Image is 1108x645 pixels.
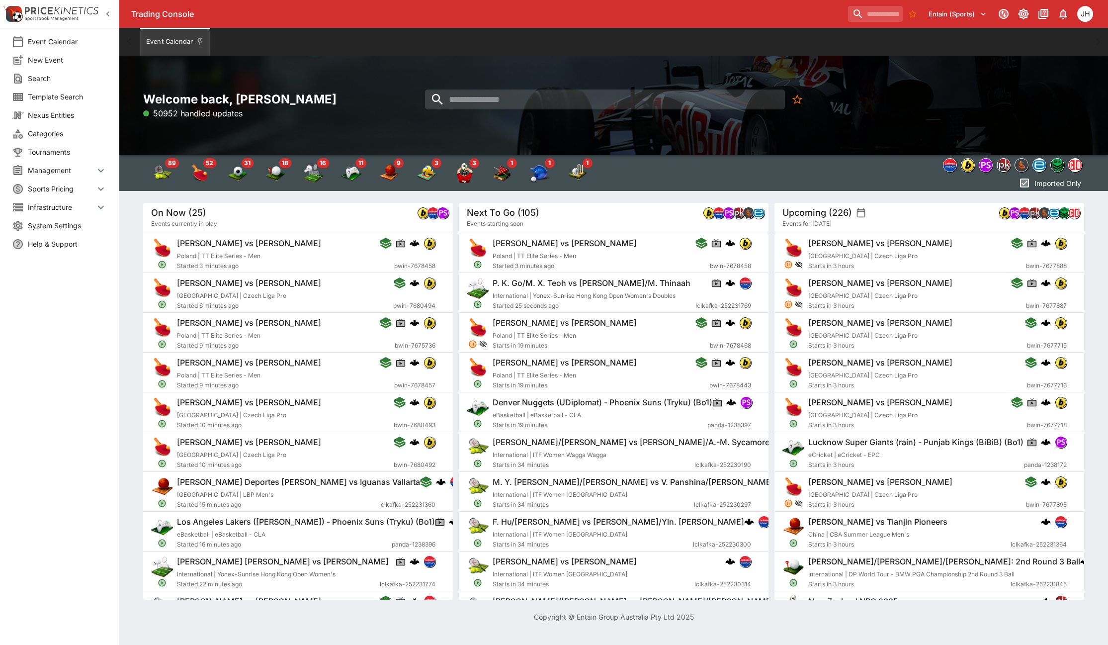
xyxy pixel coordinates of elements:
h6: Denver Nuggets (UDiplomat) - Phoenix Suns (Tryku) (Bo1) [493,397,712,408]
img: basketball.png [782,516,804,538]
div: Esports [341,163,361,183]
span: Events for [DATE] [782,219,832,229]
span: lclkafka-252230190 [694,460,751,470]
h6: [PERSON_NAME] vs [PERSON_NAME] [808,358,952,368]
img: table_tennis [190,163,210,183]
span: Started 3 minutes ago [493,261,710,271]
img: PriceKinetics [25,7,98,14]
img: lclkafka.png [1055,516,1066,527]
span: Poland | TT Elite Series - Men [493,252,576,260]
span: Event Calendar [28,36,107,47]
span: Started 3 minutes ago [177,261,394,271]
img: table_tennis.png [467,357,489,378]
h6: [PERSON_NAME] vs [PERSON_NAME] [493,318,637,328]
div: sportingsolutions [743,207,755,219]
img: logo-cerberus.svg [1041,397,1051,407]
span: Categories [28,128,107,139]
span: Template Search [28,92,107,102]
img: bwin.png [1055,238,1066,249]
img: logo-cerberus.svg [410,596,420,606]
span: bwin-7678458 [710,261,751,271]
h6: M. Y. [PERSON_NAME]/[PERSON_NAME] vs V. Panshina/[PERSON_NAME] [493,477,774,487]
h2: Welcome back, [PERSON_NAME] [143,92,453,107]
div: Jordan Hughes [1077,6,1093,22]
h5: On Now (25) [151,207,206,218]
div: bwin [961,158,975,172]
img: logo-cerberus.svg [410,437,420,447]
div: bwin [1055,277,1067,289]
span: 1 [545,158,555,168]
div: sportingsolutions [1038,207,1050,219]
span: 11 [355,158,366,168]
img: snooker [492,163,512,183]
img: badminton [303,163,323,183]
span: 16 [317,158,329,168]
h6: Lucknow Super Giants (rain) - Punjab Kings (BiBiB) (Bo1) [808,437,1023,448]
svg: Suspended [784,300,793,309]
button: Notifications [1054,5,1072,23]
img: logo-cerberus.svg [410,238,420,248]
img: table_tennis.png [782,317,804,339]
div: nrl [1050,158,1064,172]
h6: [PERSON_NAME] vs Tianjin Pioneers [808,517,947,527]
h6: [PERSON_NAME] vs [PERSON_NAME] [808,397,952,408]
span: 31 [241,158,254,168]
h5: Next To Go (105) [467,207,539,218]
img: pandascore.png [741,397,752,408]
img: bwin.png [424,357,435,368]
img: sportingsolutions.jpeg [1039,207,1050,218]
img: esports [341,163,361,183]
svg: Suspended [784,260,793,269]
span: lclkafka-252230297 [694,500,751,510]
button: No Bookmarks [905,6,921,22]
img: pandascore.png [979,159,992,172]
img: lclkafka.png [450,476,461,487]
img: PriceKinetics Logo [3,4,23,24]
img: lclkafka.png [427,207,438,218]
img: championdata.png [1069,159,1082,172]
img: logo-cerberus.svg [410,318,420,328]
img: logo-cerberus.svg [410,358,420,368]
img: table_tennis.png [467,237,489,259]
img: logo-cerberus.svg [744,517,754,527]
div: pandascore [979,158,993,172]
h6: [PERSON_NAME] vs [PERSON_NAME] [177,437,321,448]
img: logo-cerberus.svg [410,397,420,407]
img: badminton.png [151,555,173,577]
span: Starts in 3 hours [808,261,1026,271]
span: lclkafka-252231769 [695,301,751,311]
span: bwin-7678458 [394,261,435,271]
span: lclkafka-252231364 [1011,540,1067,550]
span: bwin-7678468 [710,341,751,351]
img: table_tennis.png [151,237,173,259]
span: bwin-7677715 [1027,341,1067,351]
img: nrl.png [1051,159,1064,172]
div: lclkafka [1019,207,1030,219]
img: lclkafka.png [713,207,724,218]
img: volleyball [417,163,436,183]
span: bwin-7678443 [709,380,751,390]
img: bwin.png [740,317,751,328]
img: lclkafka.png [740,556,751,567]
img: betradar.png [1049,207,1060,218]
p: Imported Only [1034,178,1081,188]
img: bwin.png [424,397,435,408]
div: pandascore [437,207,449,219]
button: Connected to PK [995,5,1013,23]
img: lclkafka.png [1019,207,1030,218]
svg: Open [158,300,167,309]
img: pricekinetics.png [997,159,1010,172]
img: championdata.png [1069,207,1080,218]
h6: [PERSON_NAME]/[PERSON_NAME] vs [PERSON_NAME]/[PERSON_NAME] [493,596,774,607]
img: esports.png [782,436,804,458]
img: tennis [152,163,172,183]
span: Events starting soon [467,219,523,229]
img: pandascore.png [1009,207,1020,218]
div: lclkafka [427,207,439,219]
div: cerberus [410,238,420,248]
img: bwin.png [424,317,435,328]
span: 1 [507,158,517,168]
div: bwin [1055,237,1067,249]
img: tennis.png [467,595,489,617]
img: bwin.png [1055,357,1066,368]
